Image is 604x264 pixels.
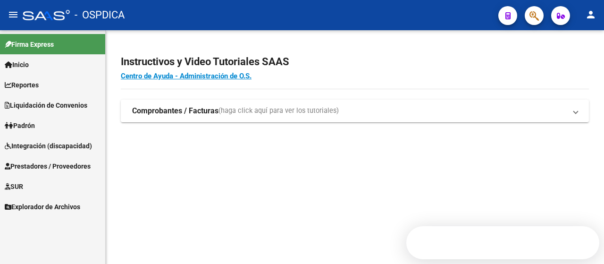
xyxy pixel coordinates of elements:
strong: Comprobantes / Facturas [132,106,218,116]
iframe: Intercom live chat [572,232,595,255]
span: Prestadores / Proveedores [5,161,91,171]
span: (haga click aquí para ver los tutoriales) [218,106,339,116]
a: Centro de Ayuda - Administración de O.S. [121,72,252,80]
mat-icon: menu [8,9,19,20]
mat-icon: person [585,9,596,20]
span: - OSPDICA [75,5,125,26]
h2: Instructivos y Video Tutoriales SAAS [121,53,589,71]
span: Reportes [5,80,39,90]
span: Explorador de Archivos [5,202,80,212]
span: SUR [5,181,23,192]
span: Inicio [5,60,29,70]
span: Padrón [5,120,35,131]
mat-expansion-panel-header: Comprobantes / Facturas(haga click aquí para ver los tutoriales) [121,100,589,122]
span: Liquidación de Convenios [5,100,87,111]
iframe: Intercom live chat discovery launcher [406,226,599,259]
span: Firma Express [5,39,54,50]
span: Integración (discapacidad) [5,141,92,151]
